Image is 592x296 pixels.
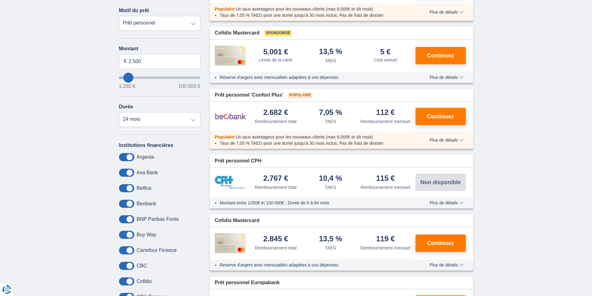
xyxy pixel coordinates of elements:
[137,216,179,222] label: BNP Paribas Fortis
[425,138,468,143] button: Plus de détails
[360,184,410,190] div: Remboursement mensuel
[425,75,468,80] button: Plus de détails
[119,8,149,13] label: Motif du prêt
[137,232,156,238] label: Buy Way
[119,143,173,148] label: Institutions financières
[374,57,397,63] div: Coût annuel
[264,30,291,36] span: Sponsorisé
[427,240,454,246] span: Continuez
[325,245,336,251] div: TAEG
[137,248,177,253] label: Carrefour Finance
[429,201,463,205] span: Plus de détails
[429,263,463,267] span: Plus de détails
[415,174,466,191] button: Non disponible
[137,170,158,175] label: Axa Bank
[263,235,288,244] div: 2.845 €
[427,53,454,58] span: Continuez
[255,245,296,251] div: Remboursement total
[255,118,296,125] div: Remboursement total
[319,175,342,183] div: 10,4 %
[319,48,342,56] div: 13,5 %
[376,235,395,244] div: 119 €
[215,7,235,11] span: Populaire
[425,262,468,267] button: Plus de détails
[263,175,288,183] div: 2.767 €
[215,157,261,165] span: Prêt personnel CPH
[259,57,292,63] div: Limite de la carte
[415,47,466,64] button: Continuez
[215,279,280,286] span: Prêt personnel Europabank
[263,48,288,56] div: 5.001 €
[380,48,391,56] div: 5 €
[236,134,373,139] span: Un taux avantageux pour les nouveaux clients (max 8.000€ et 48 mois)
[210,134,416,140] div: :
[220,140,411,146] li: Taux de 7,05 % TAEG pour une durée jusqu’à 30 mois inclus; Pas de frais de dossier
[215,46,246,66] img: pret personnel Cofidis CC
[425,10,468,15] button: Plus de détails
[137,185,152,191] label: Belfius
[119,46,201,52] label: Montant
[215,134,235,139] span: Populaire
[178,84,200,89] span: 100.000 €
[420,180,461,185] span: Non disponible
[124,58,127,65] span: €
[319,109,342,117] div: 7,05 %
[220,200,411,206] li: Montant entre 1250€ et 100 000€ ; Durée de 6 à 84 mois
[319,235,342,244] div: 13,5 %
[360,245,410,251] div: Remboursement mensuel
[255,184,296,190] div: Remboursement total
[288,92,312,98] span: Populaire
[376,109,395,117] div: 112 €
[119,76,201,79] input: wantToBorrow
[137,279,152,284] label: Cofidis
[325,184,336,190] div: TAEG
[325,57,336,64] div: TAEG
[415,108,466,125] button: Continuez
[215,217,259,224] span: Cofidis Mastercard
[236,7,373,11] span: Un taux avantageux pour les nouveaux clients (max 8.000€ et 48 mois)
[119,104,133,110] label: Durée
[263,109,288,117] div: 2.682 €
[137,263,147,269] label: CBC
[210,6,416,12] div: :
[325,118,336,125] div: TAEG
[215,109,246,124] img: pret personnel Beobank
[137,154,154,160] label: Argenta
[215,30,259,37] span: Cofidis Mastercard
[425,200,468,205] button: Plus de détails
[215,176,246,189] img: pret personnel CPH Banque
[119,84,135,89] span: 1.250 €
[215,92,283,99] span: Prêt personnel 'Confort Plus'
[429,10,463,14] span: Plus de détails
[429,138,463,142] span: Plus de détails
[429,75,463,80] span: Plus de détails
[137,201,156,207] label: Beobank
[215,233,246,253] img: pret personnel Cofidis CC
[427,114,454,119] span: Continuez
[360,118,410,125] div: Remboursement mensuel
[220,74,411,80] li: Réserve d'argent avec mensualités adaptées à vos dépenses
[415,235,466,252] button: Continuez
[376,175,395,183] div: 115 €
[220,12,411,18] li: Taux de 7,05 % TAEG pour une durée jusqu’à 30 mois inclus; Pas de frais de dossier
[220,262,411,268] li: Réserve d'argent avec mensualités adaptées à vos dépenses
